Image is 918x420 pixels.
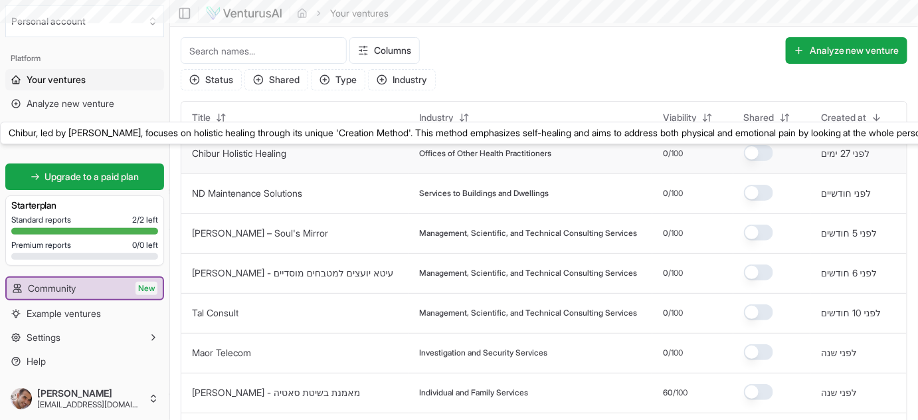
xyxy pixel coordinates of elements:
[668,148,683,159] span: /100
[192,227,328,240] button: [PERSON_NAME] – Soul's Mirror
[786,37,907,64] button: Analyze new venture
[821,386,857,399] button: לפני שנה
[181,37,347,64] input: Search names...
[181,69,242,90] button: Status
[655,107,721,128] button: Viability
[663,148,668,159] span: 0
[5,48,164,69] div: Platform
[419,148,551,159] span: Offices of Other Health Practitioners
[736,107,798,128] button: Shared
[27,355,46,368] span: Help
[5,163,164,190] a: Upgrade to a paid plan
[244,69,308,90] button: Shared
[668,268,683,278] span: /100
[663,308,668,318] span: 0
[368,69,436,90] button: Industry
[419,387,528,398] span: Individual and Family Services
[821,227,877,240] button: לפני 5 חודשים
[5,303,164,324] a: Example ventures
[192,111,211,124] span: Title
[27,331,60,344] span: Settings
[663,387,673,398] span: 60
[37,399,143,410] span: [EMAIL_ADDRESS][DOMAIN_NAME]
[5,327,164,348] button: Settings
[192,306,238,320] button: Tal Consult
[27,307,101,320] span: Example ventures
[821,346,857,360] button: לפני שנה
[192,187,302,200] button: ND Maintenance Solutions
[11,199,158,212] h3: Starter plan
[668,308,683,318] span: /100
[5,69,164,90] a: Your ventures
[7,278,163,299] a: CommunityNew
[192,227,328,239] a: [PERSON_NAME] – Soul's Mirror
[821,266,877,280] button: לפני 6 חודשים
[419,348,547,358] span: Investigation and Security Services
[27,97,114,110] span: Analyze new venture
[192,386,360,399] button: [PERSON_NAME] - מאמנת בשיטת סאטיה
[132,240,158,251] span: 0 / 0 left
[192,267,394,278] a: [PERSON_NAME] - עיטא יועצים למטבחים מוסדיים
[45,170,139,183] span: Upgrade to a paid plan
[192,347,251,358] a: Maor Telecom
[11,240,71,251] span: Premium reports
[184,107,234,128] button: Title
[673,387,688,398] span: /100
[28,282,76,295] span: Community
[411,107,478,128] button: Industry
[668,188,683,199] span: /100
[821,306,881,320] button: לפני 10 חודשים
[192,148,286,159] a: Chibur Holistic Healing
[668,348,683,358] span: /100
[821,111,866,124] span: Created at
[668,228,683,239] span: /100
[132,215,158,225] span: 2 / 2 left
[419,268,637,278] span: Management, Scientific, and Technical Consulting Services
[192,266,394,280] button: [PERSON_NAME] - עיטא יועצים למטבחים מוסדיים
[5,93,164,114] a: Analyze new venture
[192,187,302,199] a: ND Maintenance Solutions
[663,348,668,358] span: 0
[192,307,238,318] a: Tal Consult
[311,69,365,90] button: Type
[419,308,637,318] span: Management, Scientific, and Technical Consulting Services
[821,187,872,200] button: לפני חודשיים
[5,351,164,372] a: Help
[192,346,251,360] button: Maor Telecom
[663,268,668,278] span: 0
[349,37,420,64] button: Columns
[419,188,549,199] span: Services to Buildings and Dwellings
[663,188,668,199] span: 0
[419,111,454,124] span: Industry
[744,111,775,124] span: Shared
[11,388,32,409] img: ACg8ocJEKC-4Bg0FOtdEpvFXCDXEZrvt_sBIZOabtoJZi0Yd_0P85E0=s96-c
[5,383,164,415] button: [PERSON_NAME][EMAIL_ADDRESS][DOMAIN_NAME]
[136,282,157,295] span: New
[192,147,286,160] button: Chibur Holistic Healing
[37,387,143,399] span: [PERSON_NAME]
[11,215,71,225] span: Standard reports
[419,228,637,239] span: Management, Scientific, and Technical Consulting Services
[663,228,668,239] span: 0
[192,387,360,398] a: [PERSON_NAME] - מאמנת בשיטת סאטיה
[813,107,890,128] button: Created at
[663,111,697,124] span: Viability
[27,73,86,86] span: Your ventures
[821,147,870,160] button: לפני 27 ימים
